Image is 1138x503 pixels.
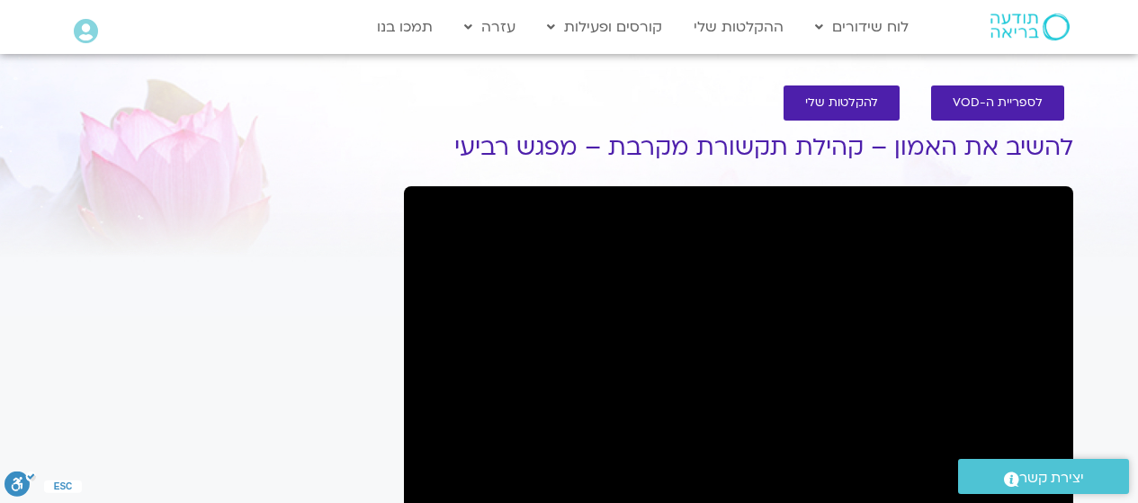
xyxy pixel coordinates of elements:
h1: להשיב את האמון – קהילת תקשורת מקרבת – מפגש רביעי [404,134,1073,161]
a: לספריית ה-VOD [931,85,1064,121]
span: לספריית ה-VOD [953,96,1043,110]
span: להקלטות שלי [805,96,878,110]
a: תמכו בנו [368,10,442,44]
a: ההקלטות שלי [685,10,793,44]
a: יצירת קשר [958,459,1129,494]
a: להקלטות שלי [784,85,900,121]
span: יצירת קשר [1019,466,1084,490]
a: עזרה [455,10,524,44]
img: תודעה בריאה [990,13,1070,40]
a: לוח שידורים [806,10,918,44]
a: קורסים ופעילות [538,10,671,44]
